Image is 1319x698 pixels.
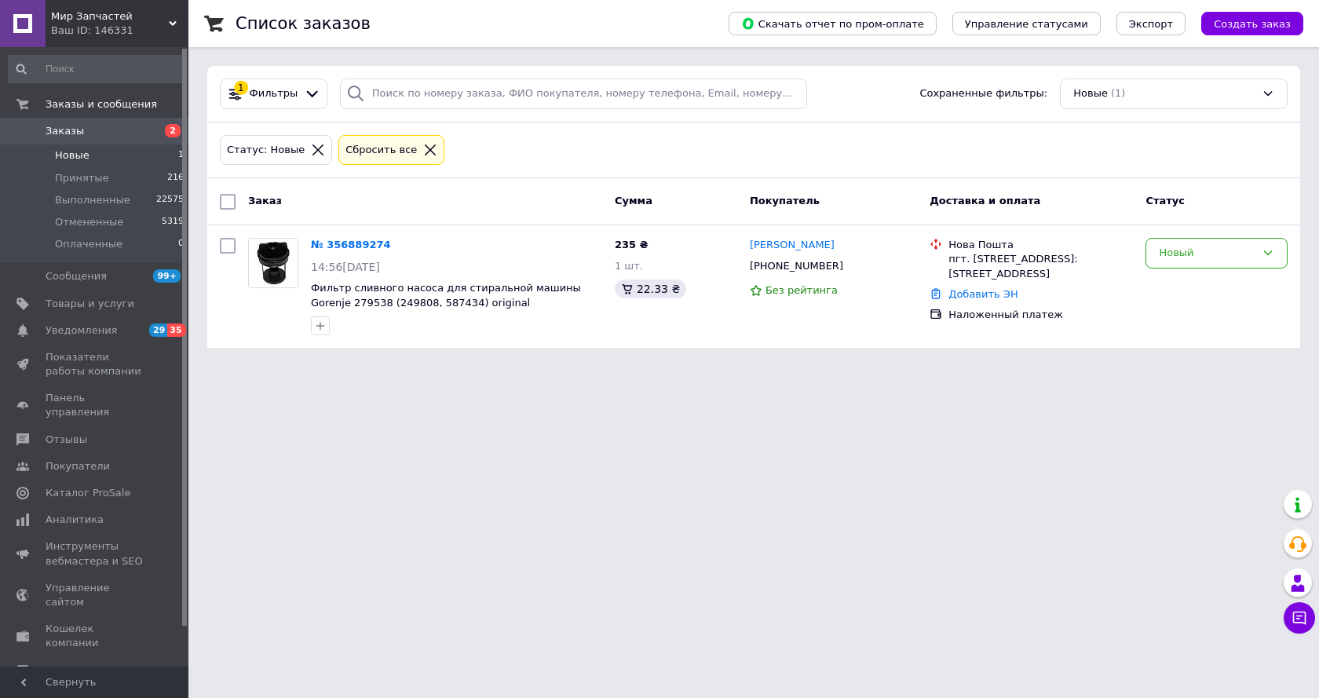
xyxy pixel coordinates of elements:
[311,261,380,273] span: 14:56[DATE]
[156,193,184,207] span: 22575
[1111,87,1125,99] span: (1)
[46,297,134,311] span: Товары и услуги
[55,215,123,229] span: Отмененные
[750,195,820,206] span: Покупатель
[178,237,184,251] span: 0
[948,288,1018,300] a: Добавить ЭН
[1116,12,1186,35] button: Экспорт
[311,282,581,309] a: Фильтр сливного насоса для стиральной машины Gorenje 279538 (249808, 587434) original
[165,124,181,137] span: 2
[1145,195,1185,206] span: Статус
[248,195,282,206] span: Заказ
[46,124,84,138] span: Заказы
[167,323,185,337] span: 35
[342,142,420,159] div: Сбросить все
[965,18,1088,30] span: Управление статусами
[1186,17,1303,29] a: Создать заказ
[162,215,184,229] span: 5319
[729,12,937,35] button: Скачать отчет по пром-оплате
[615,239,649,250] span: 235 ₴
[234,81,248,95] div: 1
[1129,18,1173,30] span: Экспорт
[224,142,308,159] div: Статус: Новые
[55,148,90,163] span: Новые
[249,239,298,287] img: Фото товару
[750,238,835,253] a: [PERSON_NAME]
[1159,245,1255,261] div: Новый
[1201,12,1303,35] button: Создать заказ
[948,252,1133,280] div: пгт. [STREET_ADDRESS]: [STREET_ADDRESS]
[167,171,184,185] span: 216
[765,284,838,296] span: Без рейтинга
[46,486,130,500] span: Каталог ProSale
[46,323,117,338] span: Уведомления
[948,308,1133,322] div: Наложенный платеж
[615,260,643,272] span: 1 шт.
[311,239,391,250] a: № 356889274
[952,12,1101,35] button: Управление статусами
[248,238,298,288] a: Фото товару
[46,513,104,527] span: Аналитика
[55,171,109,185] span: Принятые
[930,195,1040,206] span: Доставка и оплата
[1073,86,1108,101] span: Новые
[46,391,145,419] span: Панель управления
[55,193,130,207] span: Выполненные
[46,581,145,609] span: Управление сайтом
[948,238,1133,252] div: Нова Пошта
[750,260,843,272] span: [PHONE_NUMBER]
[51,9,169,24] span: Мир Запчастей
[46,350,145,378] span: Показатели работы компании
[615,195,652,206] span: Сумма
[340,79,808,109] input: Поиск по номеру заказа, ФИО покупателя, номеру телефона, Email, номеру накладной
[615,280,686,298] div: 22.33 ₴
[236,14,371,33] h1: Список заказов
[46,433,87,447] span: Отзывы
[46,97,157,111] span: Заказы и сообщения
[46,622,145,650] span: Кошелек компании
[178,148,184,163] span: 1
[51,24,188,38] div: Ваш ID: 146331
[55,237,122,251] span: Оплаченные
[919,86,1047,101] span: Сохраненные фильтры:
[153,269,181,283] span: 99+
[46,663,86,678] span: Маркет
[1284,602,1315,634] button: Чат с покупателем
[8,55,185,83] input: Поиск
[46,459,110,473] span: Покупатели
[46,269,107,283] span: Сообщения
[741,16,924,31] span: Скачать отчет по пром-оплате
[1214,18,1291,30] span: Создать заказ
[149,323,167,337] span: 29
[250,86,298,101] span: Фильтры
[46,539,145,568] span: Инструменты вебмастера и SEO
